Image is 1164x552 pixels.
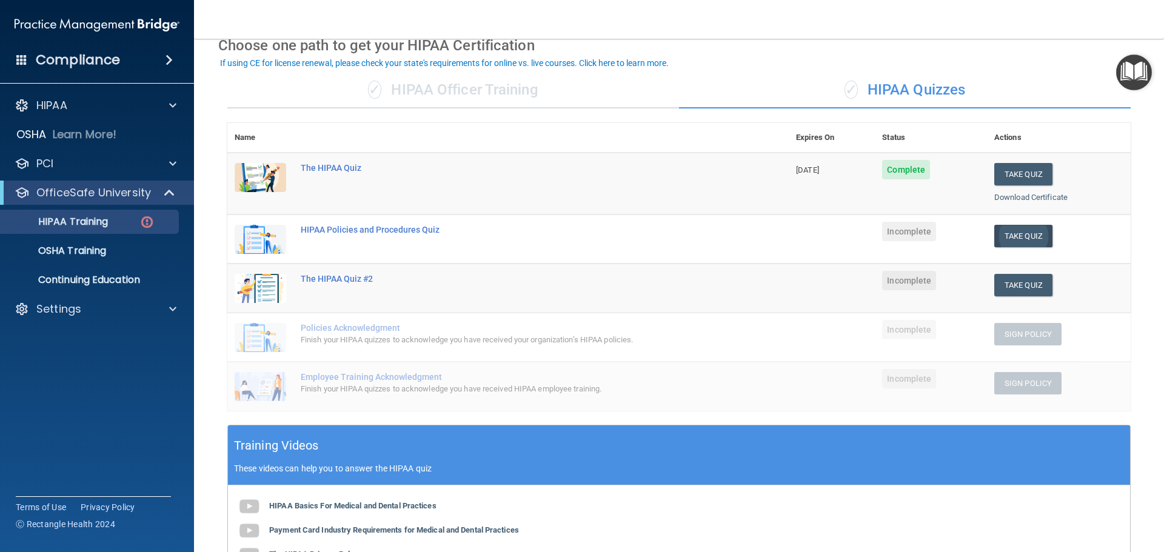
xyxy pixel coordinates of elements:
button: Take Quiz [994,274,1052,296]
div: HIPAA Quizzes [679,72,1131,108]
div: Policies Acknowledgment [301,323,728,333]
img: danger-circle.6113f641.png [139,214,155,230]
div: Choose one path to get your HIPAA Certification [218,28,1140,63]
a: Settings [15,302,176,316]
div: If using CE for license renewal, please check your state's requirements for online vs. live cours... [220,59,669,67]
a: OfficeSafe University [15,185,176,200]
span: [DATE] [796,165,819,175]
span: Incomplete [882,222,936,241]
button: Take Quiz [994,225,1052,247]
div: Employee Training Acknowledgment [301,372,728,382]
span: ✓ [368,81,381,99]
th: Actions [987,123,1131,153]
a: PCI [15,156,176,171]
b: Payment Card Industry Requirements for Medical and Dental Practices [269,525,519,534]
button: If using CE for license renewal, please check your state's requirements for online vs. live cours... [218,57,671,69]
button: Sign Policy [994,323,1062,345]
div: Finish your HIPAA quizzes to acknowledge you have received HIPAA employee training. [301,382,728,396]
p: Settings [36,302,81,316]
span: Complete [882,160,930,179]
img: PMB logo [15,13,179,37]
div: Finish your HIPAA quizzes to acknowledge you have received your organization’s HIPAA policies. [301,333,728,347]
button: Open Resource Center [1116,55,1152,90]
img: gray_youtube_icon.38fcd6cc.png [237,494,261,519]
p: Continuing Education [8,274,173,286]
a: Terms of Use [16,501,66,513]
th: Name [227,123,293,153]
th: Expires On [789,123,875,153]
a: Privacy Policy [81,501,135,513]
span: Incomplete [882,369,936,388]
th: Status [875,123,987,153]
div: HIPAA Policies and Procedures Quiz [301,225,728,234]
p: HIPAA [36,98,67,113]
p: These videos can help you to answer the HIPAA quiz [234,464,1124,473]
p: PCI [36,156,53,171]
p: HIPAA Training [8,216,108,228]
span: Incomplete [882,271,936,290]
p: Learn More! [53,127,117,142]
p: OfficeSafe University [36,185,151,200]
span: ✓ [845,81,858,99]
div: HIPAA Officer Training [227,72,679,108]
button: Take Quiz [994,163,1052,185]
a: Download Certificate [994,193,1068,202]
span: Ⓒ Rectangle Health 2024 [16,518,115,530]
span: Incomplete [882,320,936,339]
div: The HIPAA Quiz [301,163,728,173]
p: OSHA Training [8,245,106,257]
div: The HIPAA Quiz #2 [301,274,728,284]
img: gray_youtube_icon.38fcd6cc.png [237,519,261,543]
a: HIPAA [15,98,176,113]
button: Sign Policy [994,372,1062,394]
p: OSHA [16,127,47,142]
b: HIPAA Basics For Medical and Dental Practices [269,501,436,510]
h4: Compliance [36,52,120,68]
h5: Training Videos [234,435,319,456]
